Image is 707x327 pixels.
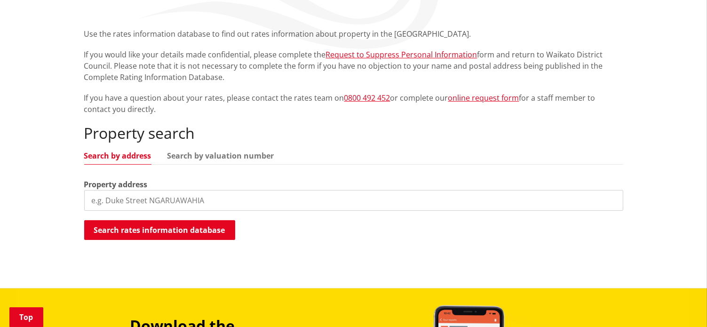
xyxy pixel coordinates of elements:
p: If you would like your details made confidential, please complete the form and return to Waikato ... [84,49,623,83]
iframe: Messenger Launcher [664,287,698,321]
a: Top [9,307,43,327]
a: 0800 492 452 [344,93,390,103]
label: Property address [84,179,148,190]
h2: Property search [84,124,623,142]
p: Use the rates information database to find out rates information about property in the [GEOGRAPHI... [84,28,623,40]
a: online request form [448,93,519,103]
input: e.g. Duke Street NGARUAWAHIA [84,190,623,211]
a: Search by address [84,152,151,160]
a: Search by valuation number [167,152,274,160]
p: If you have a question about your rates, please contact the rates team on or complete our for a s... [84,92,623,115]
a: Request to Suppress Personal Information [326,49,477,60]
button: Search rates information database [84,220,235,240]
